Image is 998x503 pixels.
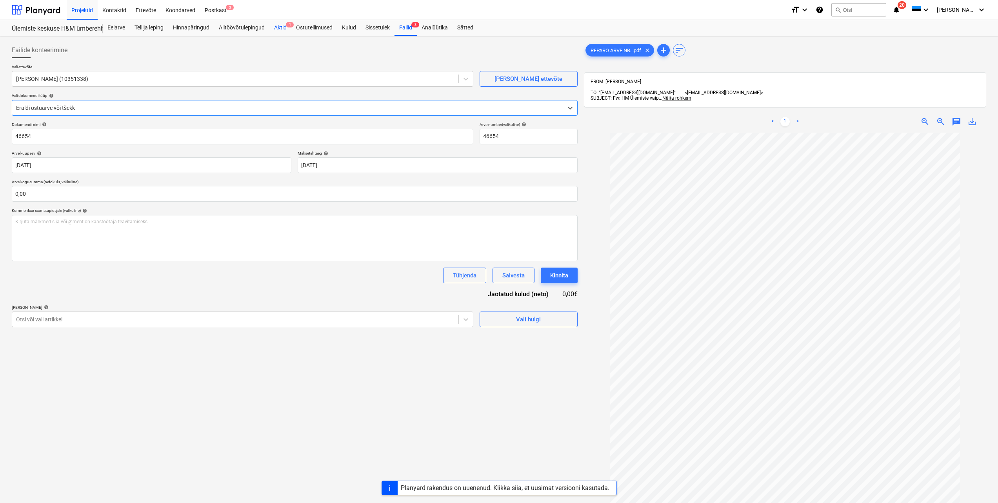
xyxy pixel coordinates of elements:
[12,186,578,202] input: Arve kogusumma (netokulu, valikuline)
[502,270,525,281] div: Salvesta
[12,64,473,71] p: Vali ettevõte
[898,1,906,9] span: 20
[977,5,986,15] i: keyboard_arrow_down
[226,5,234,10] span: 3
[780,117,790,126] a: Page 1 is your current page
[920,117,930,126] span: zoom_in
[520,122,526,127] span: help
[591,79,641,84] span: FROM: [PERSON_NAME]
[937,7,976,13] span: [PERSON_NAME]
[269,20,291,36] div: Aktid
[337,20,361,36] a: Kulud
[480,312,578,327] button: Vali hulgi
[831,3,886,16] button: Otsi
[12,151,291,156] div: Arve kuupäev
[493,268,534,283] button: Salvesta
[516,314,541,324] div: Vali hulgi
[286,22,294,27] span: 1
[411,22,419,27] span: 3
[12,208,578,213] div: Kommentaar raamatupidajale (valikuline)
[130,20,168,36] a: Tellija leping
[791,5,800,15] i: format_size
[561,290,578,299] div: 0,00€
[591,95,659,101] span: SUBJECT: Fw: HM Ülemiste vaip
[298,151,577,156] div: Maksetähtaeg
[394,20,417,36] a: Failid3
[793,117,802,126] a: Next page
[214,20,269,36] a: Alltöövõtulepingud
[12,157,291,173] input: Arve kuupäeva pole määratud.
[768,117,777,126] a: Previous page
[480,71,578,87] button: [PERSON_NAME] ettevõte
[291,20,337,36] a: Ostutellimused
[12,25,93,33] div: Ülemiste keskuse H&M ümberehitustööd [HMÜLEMISTE]
[921,5,931,15] i: keyboard_arrow_down
[480,122,578,127] div: Arve number (valikuline)
[361,20,394,36] a: Sissetulek
[967,117,977,126] span: save_alt
[12,305,473,310] div: [PERSON_NAME]
[591,90,763,95] span: TO: "[EMAIL_ADDRESS][DOMAIN_NAME]" <[EMAIL_ADDRESS][DOMAIN_NAME]>
[12,129,473,144] input: Dokumendi nimi
[12,179,578,186] p: Arve kogusumma (netokulu, valikuline)
[417,20,453,36] a: Analüütika
[40,122,47,127] span: help
[35,151,42,156] span: help
[800,5,809,15] i: keyboard_arrow_down
[12,93,578,98] div: Vali dokumendi tüüp
[322,151,328,156] span: help
[394,20,417,36] div: Failid
[401,484,609,492] div: Planyard rakendus on uuenenud. Klikka siia, et uusimat versiooni kasutada.
[550,270,568,281] div: Kinnita
[42,305,49,310] span: help
[952,117,961,126] span: chat
[12,46,67,55] span: Failide konteerimine
[585,44,654,56] div: REPARO ARVE NR...pdf
[936,117,945,126] span: zoom_out
[586,47,646,53] span: REPARO ARVE NR...pdf
[47,93,54,98] span: help
[168,20,214,36] a: Hinnapäringud
[269,20,291,36] a: Aktid1
[12,122,473,127] div: Dokumendi nimi
[541,268,578,283] button: Kinnita
[103,20,130,36] a: Eelarve
[643,46,652,55] span: clear
[662,95,691,101] span: Näita rohkem
[835,7,841,13] span: search
[674,46,684,55] span: sort
[453,270,476,281] div: Tühjenda
[480,129,578,144] input: Arve number
[81,208,87,213] span: help
[893,5,900,15] i: notifications
[453,20,478,36] a: Sätted
[443,268,486,283] button: Tühjenda
[494,74,562,84] div: [PERSON_NAME] ettevõte
[816,5,823,15] i: Abikeskus
[298,157,577,173] input: Tähtaega pole määratud
[659,95,691,101] span: ...
[659,46,668,55] span: add
[476,290,561,299] div: Jaotatud kulud (neto)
